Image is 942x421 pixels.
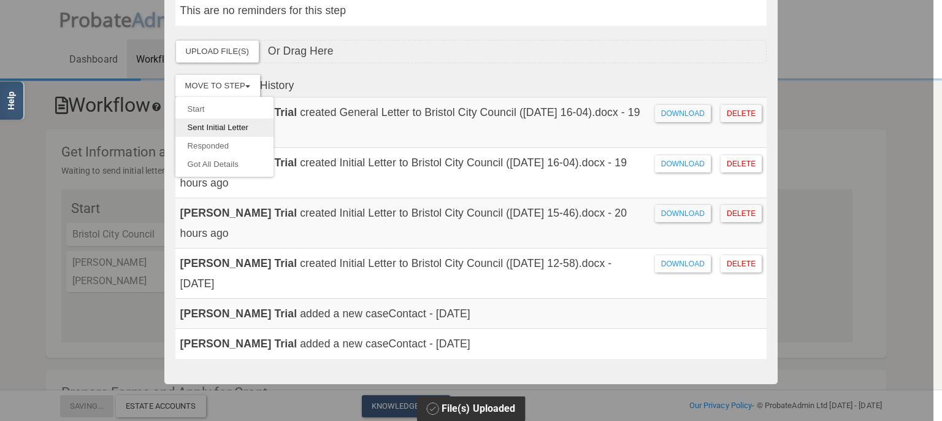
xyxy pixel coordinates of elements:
a: Delete [721,105,762,122]
td: - [DATE] [175,299,650,329]
a: Responded [175,137,274,155]
a: Delete [721,255,762,272]
strong: [PERSON_NAME] Trial [180,207,297,219]
span: Or Drag Here [268,45,334,57]
td: - [DATE] [175,329,650,359]
td: - 20 hours ago [175,198,650,249]
label: History [260,77,294,93]
strong: [PERSON_NAME] Trial [180,257,297,269]
span: added a new caseContact [300,338,426,350]
a: Delete [721,205,762,222]
span: created Initial Letter to Bristol City Council ([DATE] 15-46).docx [300,207,605,219]
a: Download [655,155,711,172]
strong: [PERSON_NAME] Trial [180,338,297,350]
a: Download [655,205,711,222]
label: Upload File(s) [176,41,259,63]
td: - 19 hours ago [175,148,650,198]
button: Move To Step [175,75,260,97]
span: File(s) Uploaded [442,403,516,414]
span: created Initial Letter to Bristol City Council ([DATE] 16-04).docx [300,156,605,169]
a: Download [655,105,711,122]
span: added a new caseContact [300,307,426,320]
td: - [DATE] [175,249,650,299]
span: created Initial Letter to Bristol City Council ([DATE] 12-58).docx [300,257,605,269]
a: Got All Details [175,155,274,174]
a: Download [655,255,711,272]
td: - 19 hours ago [175,98,650,148]
a: Start [175,100,274,118]
span: created General Letter to Bristol City Council ([DATE] 16-04).docx [300,106,618,118]
a: Sent Initial Letter [175,118,274,137]
a: Delete [721,155,762,172]
strong: [PERSON_NAME] Trial [180,307,297,320]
